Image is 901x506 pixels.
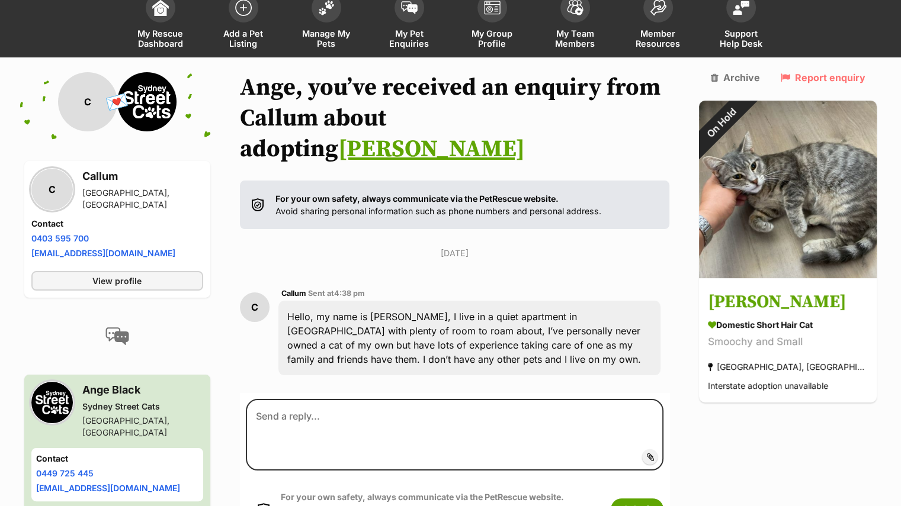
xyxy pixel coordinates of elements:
[631,28,685,49] span: Member Resources
[699,281,877,403] a: [PERSON_NAME] Domestic Short Hair Cat Smoochy and Small [GEOGRAPHIC_DATA], [GEOGRAPHIC_DATA] Inte...
[466,28,519,49] span: My Group Profile
[82,401,203,412] div: Sydney Street Cats
[104,89,130,115] span: 💌
[308,289,365,298] span: Sent at
[36,483,180,493] a: [EMAIL_ADDRESS][DOMAIN_NAME]
[31,248,175,258] a: [EMAIL_ADDRESS][DOMAIN_NAME]
[82,187,203,211] div: [GEOGRAPHIC_DATA], [GEOGRAPHIC_DATA]
[58,72,117,131] div: C
[484,1,501,15] img: group-profile-icon-3fa3cf56718a62981997c0bc7e787c4b2cf8bcc04b72c1350f741eb67cf2f40e.svg
[31,382,73,423] img: Sydney Street Cats profile pic
[708,381,828,391] span: Interstate adoption unavailable
[711,72,760,83] a: Archive
[92,275,142,287] span: View profile
[699,101,877,278] img: Phoebe
[275,192,601,218] p: Avoid sharing personal information such as phone numbers and personal address.
[82,382,203,398] h3: Ange Black
[281,289,306,298] span: Callum
[338,134,525,164] a: [PERSON_NAME]
[275,194,559,204] strong: For your own safety, always communicate via the PetRescue website.
[708,289,868,316] h3: [PERSON_NAME]
[31,218,203,230] h4: Contact
[300,28,353,49] span: Manage My Pets
[105,327,129,345] img: conversation-icon-4a6f8262b818ee0b60e3300018af0b2d0b884aa5de6e9bcb8d3d4eeb1a70a7c4.svg
[217,28,270,49] span: Add a Pet Listing
[31,169,73,210] div: C
[36,453,198,465] h4: Contact
[383,28,436,49] span: My Pet Enquiries
[134,28,187,49] span: My Rescue Dashboard
[708,359,868,375] div: [GEOGRAPHIC_DATA], [GEOGRAPHIC_DATA]
[281,492,564,502] strong: For your own safety, always communicate via the PetRescue website.
[82,415,203,439] div: [GEOGRAPHIC_DATA], [GEOGRAPHIC_DATA]
[240,72,670,165] h1: Ange, you’ve received an enquiry from Callum about adopting
[82,168,203,185] h3: Callum
[699,269,877,281] a: On Hold
[781,72,865,83] a: Report enquiry
[278,301,661,375] div: Hello, my name is [PERSON_NAME], I live in a quiet apartment in [GEOGRAPHIC_DATA] with plenty of ...
[117,72,177,131] img: Sydney Street Cats profile pic
[683,85,760,162] div: On Hold
[334,289,365,298] span: 4:38 pm
[240,247,670,259] p: [DATE]
[733,1,749,15] img: help-desk-icon-fdf02630f3aa405de69fd3d07c3f3aa587a6932b1a1747fa1d2bba05be0121f9.svg
[240,292,270,322] div: C
[31,233,89,243] a: 0403 595 700
[714,28,768,49] span: Support Help Desk
[401,1,418,14] img: pet-enquiries-icon-7e3ad2cf08bfb03b45e93fb7055b45f3efa6380592205ae92323e6603595dc1f.svg
[36,468,94,478] a: 0449 725 445
[549,28,602,49] span: My Team Members
[708,334,868,350] div: Smoochy and Small
[31,271,203,291] a: View profile
[708,319,868,331] div: Domestic Short Hair Cat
